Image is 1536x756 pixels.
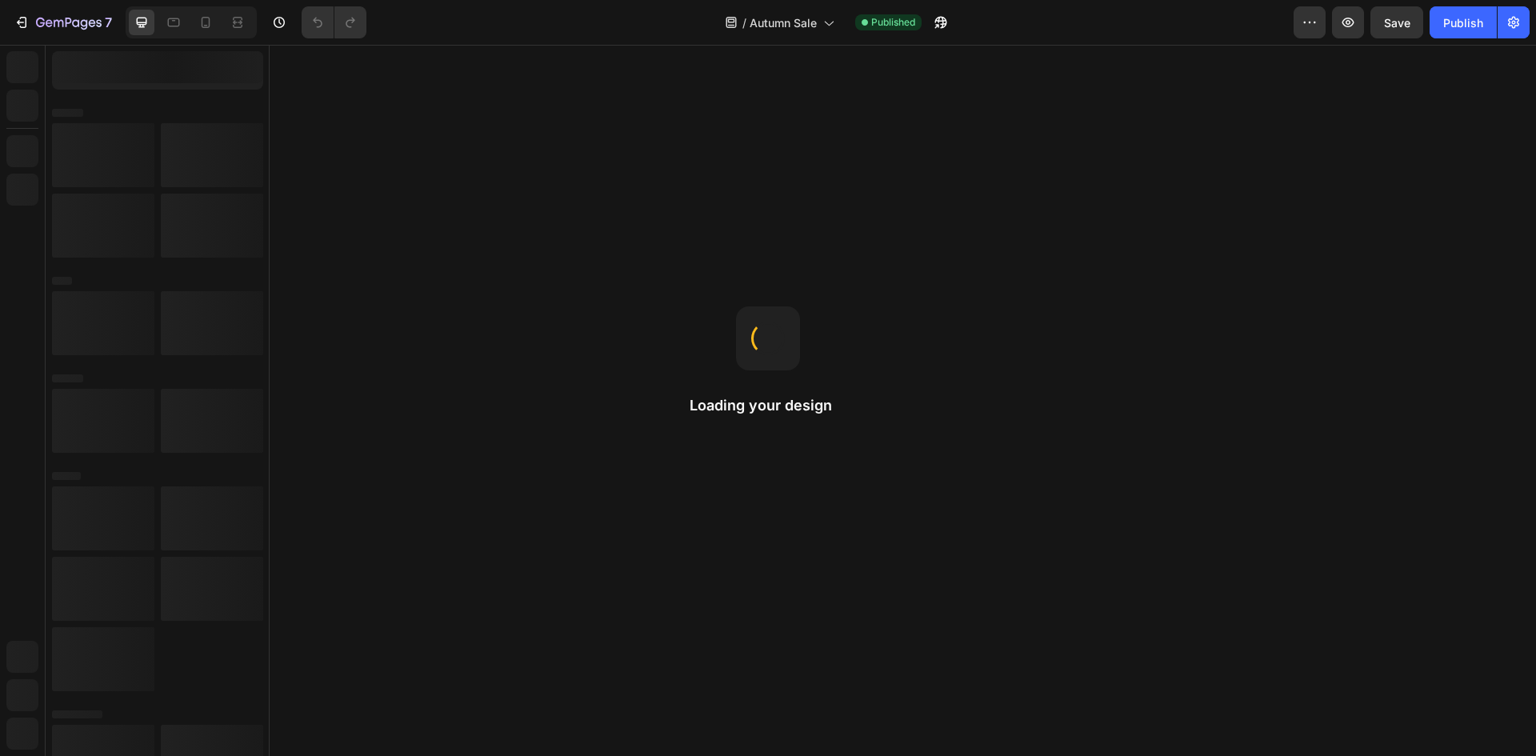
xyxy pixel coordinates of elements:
[105,13,112,32] p: 7
[750,14,817,31] span: Autumn Sale
[302,6,366,38] div: Undo/Redo
[742,14,746,31] span: /
[6,6,119,38] button: 7
[690,396,846,415] h2: Loading your design
[1384,16,1410,30] span: Save
[1430,6,1497,38] button: Publish
[871,15,915,30] span: Published
[1370,6,1423,38] button: Save
[1443,14,1483,31] div: Publish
